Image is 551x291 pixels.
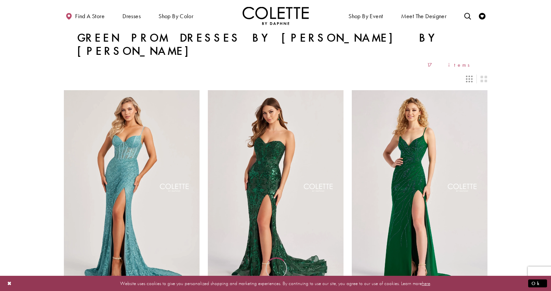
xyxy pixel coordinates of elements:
[121,7,142,25] span: Dresses
[122,13,141,19] span: Dresses
[77,31,474,58] h1: Green Prom Dresses by [PERSON_NAME] by [PERSON_NAME]
[399,7,448,25] a: Meet the designer
[64,90,200,287] a: Visit Colette by Daphne Style No. CL8405 Page
[60,72,491,86] div: Layout Controls
[157,7,195,25] span: Shop by color
[348,13,383,19] span: Shop By Event
[4,277,15,289] button: Close Dialog
[352,90,487,287] a: Visit Colette by Daphne Style No. CL8510 Page
[466,76,473,82] span: Switch layout to 3 columns
[427,62,474,68] span: 17 items
[477,7,487,25] a: Check Wishlist
[528,279,547,287] button: Submit Dialog
[463,7,473,25] a: Toggle search
[75,13,105,19] span: Find a store
[347,7,385,25] span: Shop By Event
[64,7,106,25] a: Find a store
[422,280,430,286] a: here
[401,13,447,19] span: Meet the designer
[159,13,193,19] span: Shop by color
[243,7,309,25] img: Colette by Daphne
[48,279,503,288] p: Website uses cookies to give you personalized shopping and marketing experiences. By continuing t...
[481,76,487,82] span: Switch layout to 2 columns
[243,7,309,25] a: Visit Home Page
[208,90,344,287] a: Visit Colette by Daphne Style No. CL8440 Page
